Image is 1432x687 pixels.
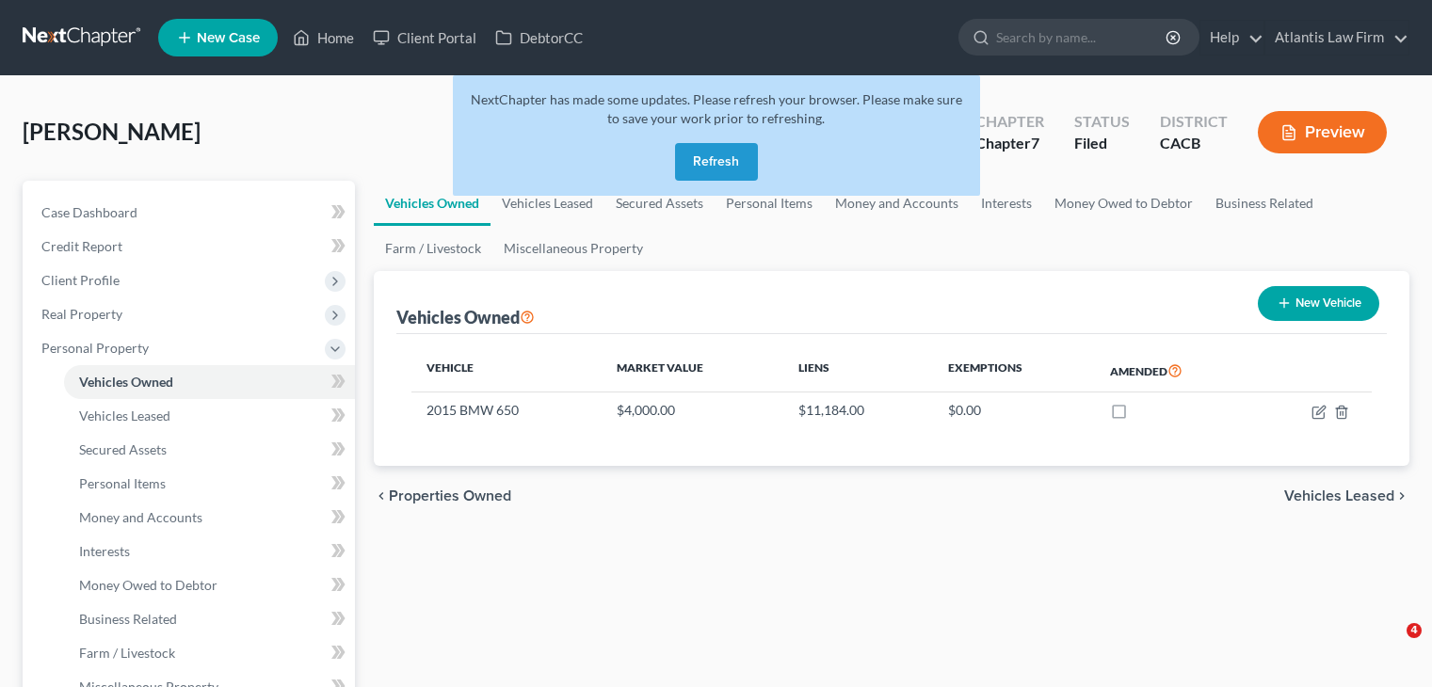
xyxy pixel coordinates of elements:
a: Secured Assets [64,433,355,467]
a: Miscellaneous Property [492,226,654,271]
span: Properties Owned [389,488,511,503]
button: New Vehicle [1258,286,1379,321]
span: Credit Report [41,238,122,254]
span: Interests [79,543,130,559]
span: 4 [1407,623,1422,638]
span: Secured Assets [79,441,167,457]
button: Preview [1258,111,1387,153]
a: Farm / Livestock [64,636,355,670]
a: DebtorCC [486,21,592,55]
div: Chapter [975,111,1044,133]
a: Interests [970,181,1043,226]
a: Money Owed to Debtor [64,568,355,602]
button: Refresh [675,143,758,181]
span: Farm / Livestock [79,645,175,661]
iframe: Intercom live chat [1368,623,1413,668]
a: Home [283,21,363,55]
input: Search by name... [996,20,1168,55]
span: Money Owed to Debtor [79,577,217,593]
th: Vehicle [411,349,602,392]
span: NextChapter has made some updates. Please refresh your browser. Please make sure to save your wor... [471,91,962,126]
span: Business Related [79,611,177,627]
th: Amended [1095,349,1254,392]
span: Vehicles Leased [79,407,170,423]
a: Personal Items [64,467,355,501]
a: Money Owed to Debtor [1043,181,1204,226]
button: Vehicles Leased chevron_right [1284,488,1409,503]
span: Real Property [41,306,122,322]
div: Status [1074,111,1130,133]
span: Case Dashboard [41,204,137,220]
span: Vehicles Leased [1284,488,1394,503]
span: 7 [1031,134,1039,152]
a: Vehicles Owned [374,181,491,226]
i: chevron_right [1394,488,1409,503]
td: 2015 BMW 650 [411,392,602,428]
th: Liens [783,349,933,392]
span: Personal Property [41,340,149,356]
td: $11,184.00 [783,392,933,428]
a: Vehicles Leased [64,399,355,433]
a: Client Portal [363,21,486,55]
span: [PERSON_NAME] [23,118,201,145]
a: Business Related [1204,181,1325,226]
a: Credit Report [26,230,355,264]
a: Case Dashboard [26,196,355,230]
button: chevron_left Properties Owned [374,488,511,503]
div: CACB [1160,133,1228,154]
td: $0.00 [933,392,1096,428]
a: Atlantis Law Firm [1265,21,1408,55]
th: Exemptions [933,349,1096,392]
div: District [1160,111,1228,133]
span: New Case [197,31,260,45]
i: chevron_left [374,488,389,503]
span: Money and Accounts [79,509,202,525]
a: Business Related [64,602,355,636]
a: Farm / Livestock [374,226,492,271]
a: Help [1200,21,1263,55]
td: $4,000.00 [602,392,783,428]
span: Client Profile [41,272,120,288]
a: Money and Accounts [64,501,355,535]
a: Vehicles Owned [64,365,355,399]
span: Vehicles Owned [79,374,173,390]
div: Filed [1074,133,1130,154]
div: Chapter [975,133,1044,154]
span: Personal Items [79,475,166,491]
a: Interests [64,535,355,568]
div: Vehicles Owned [396,306,535,328]
th: Market Value [602,349,783,392]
